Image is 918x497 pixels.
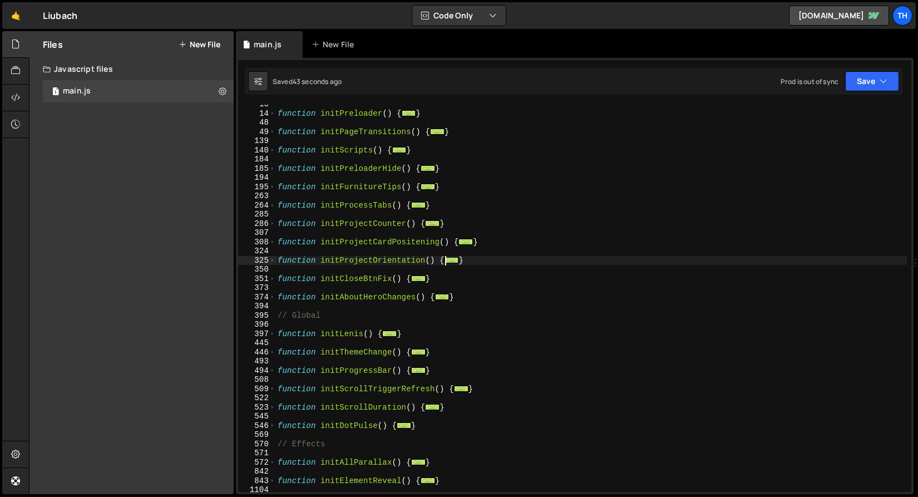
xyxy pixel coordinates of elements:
div: 350 [238,265,276,274]
span: ... [402,110,416,116]
a: [DOMAIN_NAME] [789,6,889,26]
button: Code Only [412,6,506,26]
div: 446 [238,348,276,357]
span: 1 [52,88,59,97]
span: ... [421,165,435,171]
div: 397 [238,329,276,339]
div: Prod is out of sync [781,77,838,86]
div: 569 [238,430,276,440]
div: 263 [238,191,276,201]
div: 509 [238,385,276,394]
div: main.js [63,86,91,96]
div: 264 [238,201,276,210]
span: ... [392,146,407,152]
h2: Files [43,38,63,51]
span: ... [459,238,473,244]
div: 374 [238,293,276,302]
span: ... [426,220,440,226]
span: ... [421,477,435,483]
div: 13 [238,100,276,109]
div: 285 [238,210,276,219]
div: 394 [238,302,276,311]
div: 139 [238,136,276,146]
span: ... [421,183,435,189]
span: ... [445,257,459,263]
div: 16256/43835.js [43,80,234,102]
span: ... [426,403,440,410]
div: 494 [238,366,276,376]
span: ... [411,348,426,355]
div: 843 [238,476,276,486]
div: 140 [238,146,276,155]
div: main.js [254,39,282,50]
span: ... [411,459,426,465]
div: 572 [238,458,276,468]
div: 49 [238,127,276,137]
span: ... [411,275,426,281]
div: Javascript files [29,58,234,80]
div: 184 [238,155,276,164]
div: 508 [238,375,276,385]
span: ... [454,385,468,391]
div: Saved [273,77,342,86]
div: 1104 [238,485,276,495]
div: Liubach [43,9,77,22]
div: 324 [238,247,276,256]
button: New File [179,40,220,49]
div: 445 [238,338,276,348]
span: ... [430,128,445,134]
div: 14 [238,109,276,119]
span: ... [435,293,450,299]
div: 493 [238,357,276,366]
div: 307 [238,228,276,238]
span: ... [411,367,426,373]
div: 195 [238,183,276,192]
div: 308 [238,238,276,247]
div: 545 [238,412,276,421]
button: Save [845,71,899,91]
div: 194 [238,173,276,183]
div: 286 [238,219,276,229]
div: 48 [238,118,276,127]
div: 570 [238,440,276,449]
div: 351 [238,274,276,284]
a: Th [892,6,912,26]
div: 523 [238,403,276,412]
div: 373 [238,283,276,293]
div: New File [312,39,358,50]
span: ... [411,201,426,208]
div: 185 [238,164,276,174]
span: ... [397,422,411,428]
div: 43 seconds ago [293,77,342,86]
div: 842 [238,467,276,476]
a: 🤙 [2,2,29,29]
div: 395 [238,311,276,321]
div: 325 [238,256,276,265]
div: 522 [238,393,276,403]
div: 571 [238,449,276,458]
div: 546 [238,421,276,431]
span: ... [383,330,397,336]
div: 396 [238,320,276,329]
